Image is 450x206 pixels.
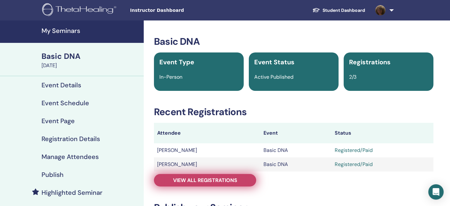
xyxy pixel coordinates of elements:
[254,74,294,80] span: Active Published
[42,81,81,89] h4: Event Details
[42,3,118,18] img: logo.png
[42,117,75,125] h4: Event Page
[42,51,140,62] div: Basic DNA
[335,161,430,168] div: Registered/Paid
[42,171,64,178] h4: Publish
[130,7,226,14] span: Instructor Dashboard
[154,123,260,143] th: Attendee
[42,62,140,69] div: [DATE]
[335,147,430,154] div: Registered/Paid
[260,157,332,171] td: Basic DNA
[332,123,433,143] th: Status
[260,143,332,157] td: Basic DNA
[42,135,100,143] h4: Registration Details
[154,143,260,157] td: [PERSON_NAME]
[159,58,194,66] span: Event Type
[154,157,260,171] td: [PERSON_NAME]
[154,174,256,186] a: View all registrations
[42,27,140,35] h4: My Seminars
[173,177,237,184] span: View all registrations
[42,189,103,196] h4: Highlighted Seminar
[349,74,356,80] span: 2/3
[312,7,320,13] img: graduation-cap-white.svg
[42,99,89,107] h4: Event Schedule
[307,4,370,16] a: Student Dashboard
[159,74,182,80] span: In-Person
[154,36,433,47] h3: Basic DNA
[254,58,294,66] span: Event Status
[42,153,99,161] h4: Manage Attendees
[154,106,433,118] h3: Recent Registrations
[375,5,385,15] img: default.jpg
[349,58,391,66] span: Registrations
[260,123,332,143] th: Event
[428,184,444,200] div: Open Intercom Messenger
[38,51,144,69] a: Basic DNA[DATE]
